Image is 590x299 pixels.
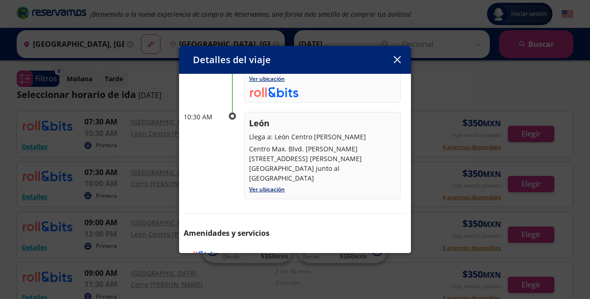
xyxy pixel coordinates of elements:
[249,86,299,97] img: uploads_2F1576104068850-p6hcujmri-bae6ccfc1c9fc29c7b05be360ea47c92_2Frollbits_logo2.png
[249,144,396,183] p: Centro Max. Blvd. [PERSON_NAME][STREET_ADDRESS] [PERSON_NAME] [GEOGRAPHIC_DATA] junto al [GEOGRAP...
[249,75,285,83] a: Ver ubicación
[249,117,396,130] p: León
[249,185,285,193] a: Ver ubicación
[184,227,406,239] p: Amenidades y servicios
[184,248,221,262] img: ROLL & BITS
[193,53,271,67] p: Detalles del viaje
[184,112,221,122] p: 10:30 AM
[249,132,396,142] p: Llega a: León Centro [PERSON_NAME]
